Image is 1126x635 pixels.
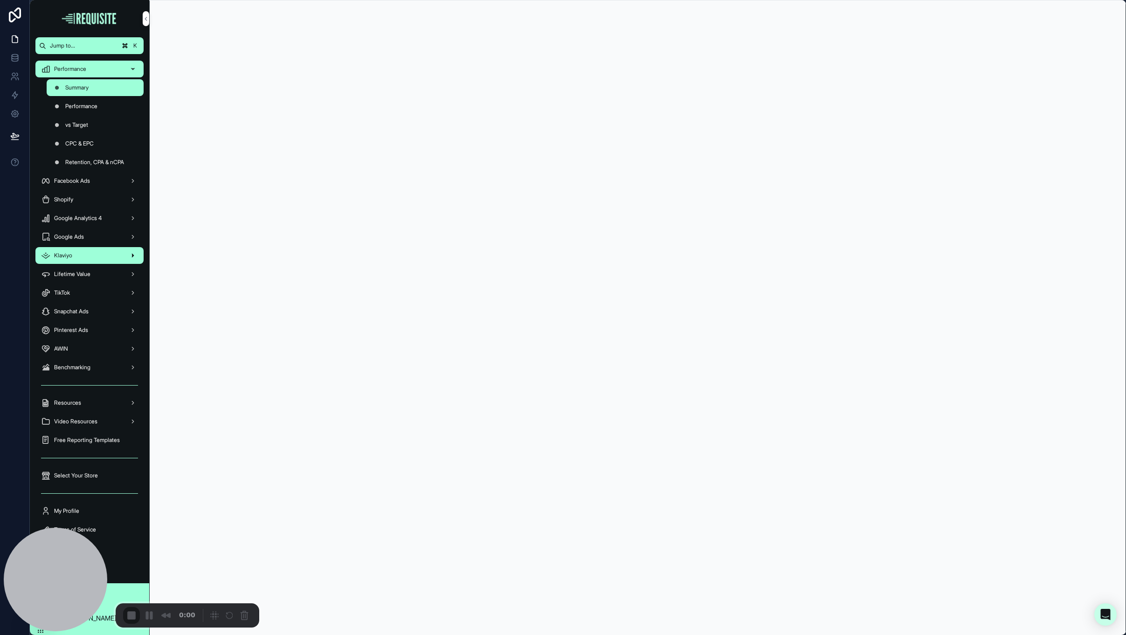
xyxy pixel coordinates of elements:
div: scrollable content [30,54,149,550]
span: vs Target [65,121,88,129]
a: My Profile [35,503,144,519]
a: vs Target [47,117,144,133]
a: Google Ads [35,228,144,245]
span: AWIN [54,345,68,352]
span: TikTok [54,289,70,297]
a: Select Your Store [35,467,144,484]
a: Summary [47,79,144,96]
span: Performance [54,65,86,73]
span: Terms of Service [54,526,96,533]
a: Klaviyo [35,247,144,264]
a: Performance [35,61,144,77]
span: Performance [65,103,97,110]
button: Jump to...K [35,37,144,54]
span: My Profile [54,507,79,515]
a: Resources [35,394,144,411]
a: CPC & EPC [47,135,144,152]
span: Benchmarking [54,364,90,371]
a: AWIN [35,340,144,357]
span: Snapchat Ads [54,308,89,315]
span: Google Analytics 4 [54,214,102,222]
a: Retention, CPA & nCPA [47,154,144,171]
a: TikTok [35,284,144,301]
span: Video Resources [54,418,97,425]
a: Facebook Ads [35,173,144,189]
img: App logo [61,11,118,26]
a: Snapchat Ads [35,303,144,320]
span: Lifetime Value [54,270,90,278]
span: Free Reporting Templates [54,436,120,444]
span: Retention, CPA & nCPA [65,159,124,166]
div: Open Intercom Messenger [1094,603,1117,626]
a: Performance [47,98,144,115]
a: Video Resources [35,413,144,430]
span: Jump to... [50,42,117,49]
a: Free Reporting Templates [35,432,144,449]
a: Shopify [35,191,144,208]
span: Resources [54,399,81,407]
a: Google Analytics 4 [35,210,144,227]
a: Lifetime Value [35,266,144,283]
a: Terms of Service [35,521,144,538]
span: Klaviyo [54,252,72,259]
span: Pinterest Ads [54,326,88,334]
span: Select Your Store [54,472,98,479]
span: CPC & EPC [65,140,94,147]
a: Benchmarking [35,359,144,376]
span: Facebook Ads [54,177,90,185]
span: Shopify [54,196,73,203]
span: K [131,42,139,49]
a: Pinterest Ads [35,322,144,338]
span: Google Ads [54,233,84,241]
span: Summary [65,84,89,91]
